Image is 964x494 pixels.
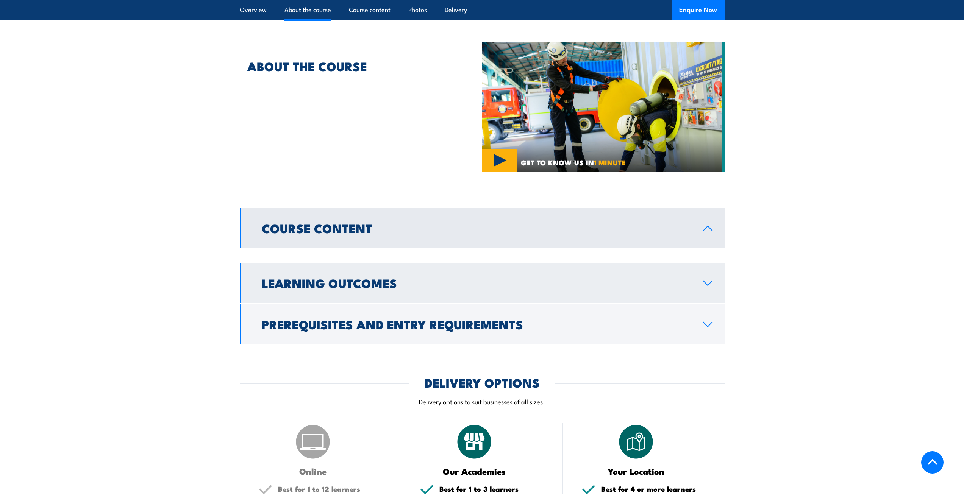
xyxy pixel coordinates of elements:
[582,467,691,475] h3: Your Location
[439,485,544,492] h5: Best for 1 to 3 learners
[594,157,626,168] strong: 1 MINUTE
[521,159,626,166] span: GET TO KNOW US IN
[262,277,691,288] h2: Learning Outcomes
[278,485,383,492] h5: Best for 1 to 12 learners
[240,208,725,248] a: Course Content
[425,377,540,388] h2: DELIVERY OPTIONS
[262,319,691,329] h2: Prerequisites and Entry Requirements
[262,223,691,233] h2: Course Content
[240,263,725,303] a: Learning Outcomes
[482,42,725,173] img: Confined Space Entry Training
[247,61,447,71] h2: ABOUT THE COURSE
[240,304,725,344] a: Prerequisites and Entry Requirements
[259,467,367,475] h3: Online
[601,485,706,492] h5: Best for 4 or more learners
[420,467,529,475] h3: Our Academies
[240,397,725,406] p: Delivery options to suit businesses of all sizes.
